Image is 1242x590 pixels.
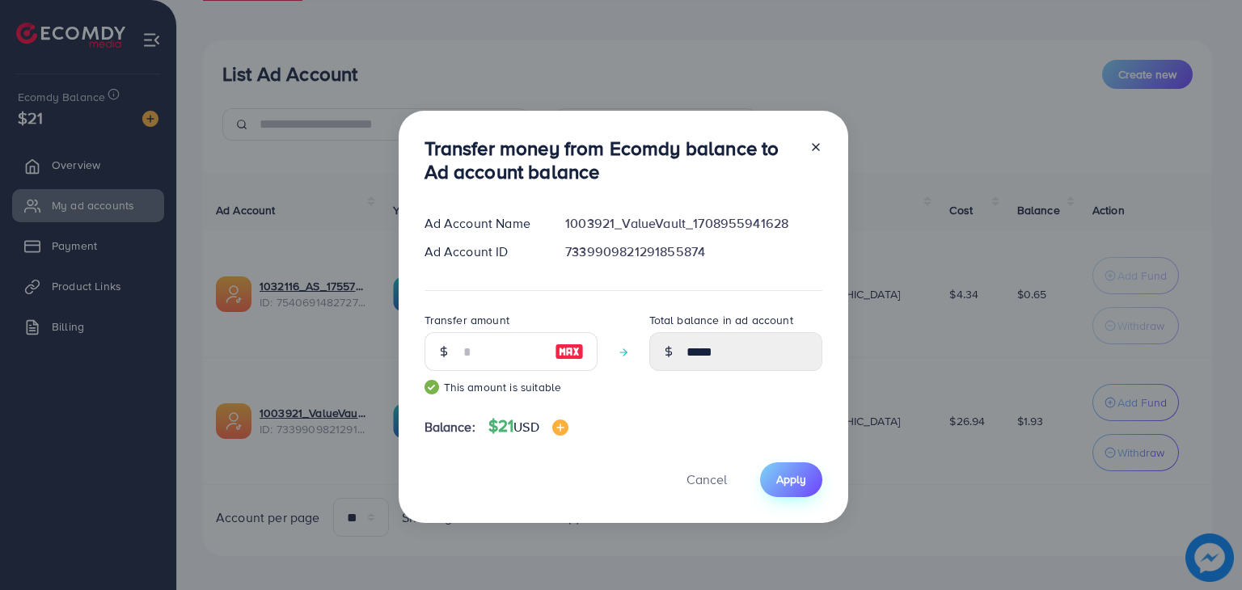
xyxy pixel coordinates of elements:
[425,312,509,328] label: Transfer amount
[513,418,539,436] span: USD
[649,312,793,328] label: Total balance in ad account
[425,418,475,436] span: Balance:
[425,379,598,395] small: This amount is suitable
[552,214,834,233] div: 1003921_ValueVault_1708955941628
[425,380,439,394] img: guide
[412,214,553,233] div: Ad Account Name
[776,471,806,487] span: Apply
[686,470,727,488] span: Cancel
[488,416,568,436] h4: $21
[425,137,796,183] h3: Transfer money from Ecomdy balance to Ad account balance
[412,242,553,261] div: Ad Account ID
[666,462,747,497] button: Cancel
[552,242,834,261] div: 7339909821291855874
[555,342,584,361] img: image
[552,419,568,436] img: image
[760,462,822,497] button: Apply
